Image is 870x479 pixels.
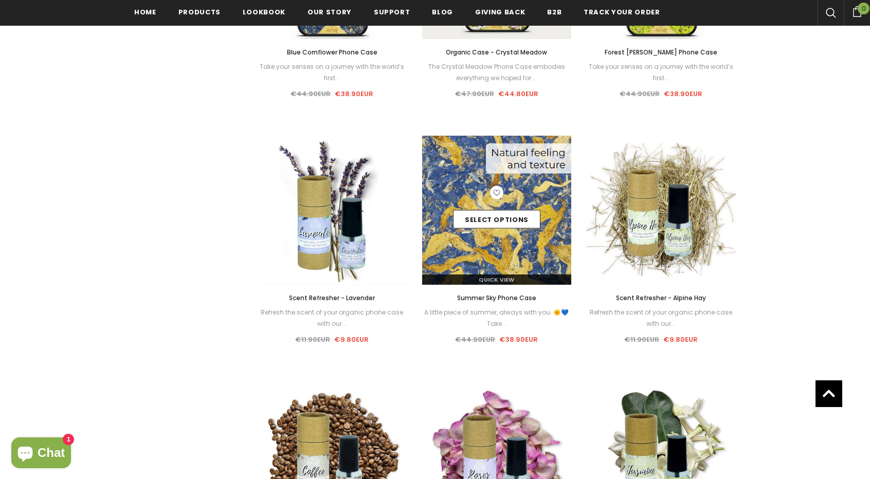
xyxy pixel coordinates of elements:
span: €11.90EUR [624,335,659,344]
span: Blue Cornflower Phone Case [287,48,377,57]
a: Organic Case - Crystal Meadow [422,47,571,58]
span: 0 [858,3,869,14]
span: Forest [PERSON_NAME] Phone Case [605,48,717,57]
a: Scent Refresher - Lavender [258,292,407,304]
span: €44.90EUR [620,89,660,99]
span: €9.80EUR [663,335,698,344]
span: Products [178,7,221,17]
span: €11.90EUR [295,335,330,344]
span: Blog [432,7,453,17]
a: Blue Cornflower Phone Case [258,47,407,58]
a: Select options [453,210,540,229]
img: Summer Sky Phone Case [422,136,571,285]
span: Lookbook [243,7,285,17]
span: Our Story [307,7,352,17]
span: €38.90EUR [664,89,702,99]
inbox-online-store-chat: Shopify online store chat [8,437,74,471]
span: €44.90EUR [291,89,331,99]
span: €44.90EUR [455,335,495,344]
div: Refresh the scent of your organic phone case with our... [587,307,736,329]
div: The Crystal Meadow Phone Case embodies everything we hoped for.... [422,61,571,84]
a: Quick View [422,274,571,285]
div: Take your senses on a journey with the world’s first... [587,61,736,84]
span: Quick View [479,275,514,284]
span: €44.80EUR [498,89,538,99]
span: Organic Case - Crystal Meadow [446,48,547,57]
a: 0 [844,5,870,17]
span: Home [134,7,156,17]
span: support [374,7,410,17]
a: Summer Sky Phone Case [422,292,571,304]
span: B2B [547,7,561,17]
span: Scent Refresher - Lavender [289,293,375,302]
span: €38.90EUR [335,89,373,99]
span: Summer Sky Phone Case [457,293,536,302]
div: Refresh the scent of your organic phone case with our... [258,307,407,329]
span: €47.90EUR [455,89,494,99]
div: Take your senses on a journey with the world’s first... [258,61,407,84]
span: Track your order [584,7,660,17]
span: Giving back [475,7,525,17]
span: Scent Refresher - Alpine Hay [616,293,706,302]
div: A little piece of summer, always with you. 🌞💙 Take... [422,307,571,329]
span: €9.80EUR [334,335,369,344]
a: Forest [PERSON_NAME] Phone Case [587,47,736,58]
span: €38.90EUR [499,335,538,344]
a: Scent Refresher - Alpine Hay [587,292,736,304]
